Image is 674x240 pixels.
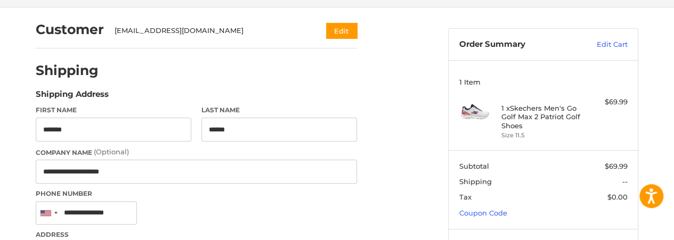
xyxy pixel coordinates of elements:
a: Coupon Code [459,209,507,217]
h2: Shipping [36,62,99,79]
span: -- [622,177,628,186]
span: $69.99 [605,162,628,170]
div: United States: +1 [36,202,61,225]
span: Subtotal [459,162,489,170]
h4: 1 x Skechers Men's Go Golf Max 2 Patriot Golf Shoes [501,104,583,130]
h2: Customer [36,21,104,38]
label: Company Name [36,147,357,158]
label: Last Name [201,105,357,115]
small: (Optional) [94,147,129,156]
button: Edit [326,23,357,38]
label: Address [36,230,357,239]
div: [EMAIL_ADDRESS][DOMAIN_NAME] [115,26,306,36]
span: Shipping [459,177,492,186]
li: Size 11.5 [501,131,583,140]
span: $0.00 [607,193,628,201]
h3: Order Summary [459,39,574,50]
div: $69.99 [586,97,628,107]
span: Tax [459,193,472,201]
label: First Name [36,105,191,115]
h3: 1 Item [459,78,628,86]
legend: Shipping Address [36,88,109,105]
label: Phone Number [36,189,357,198]
a: Edit Cart [574,39,628,50]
